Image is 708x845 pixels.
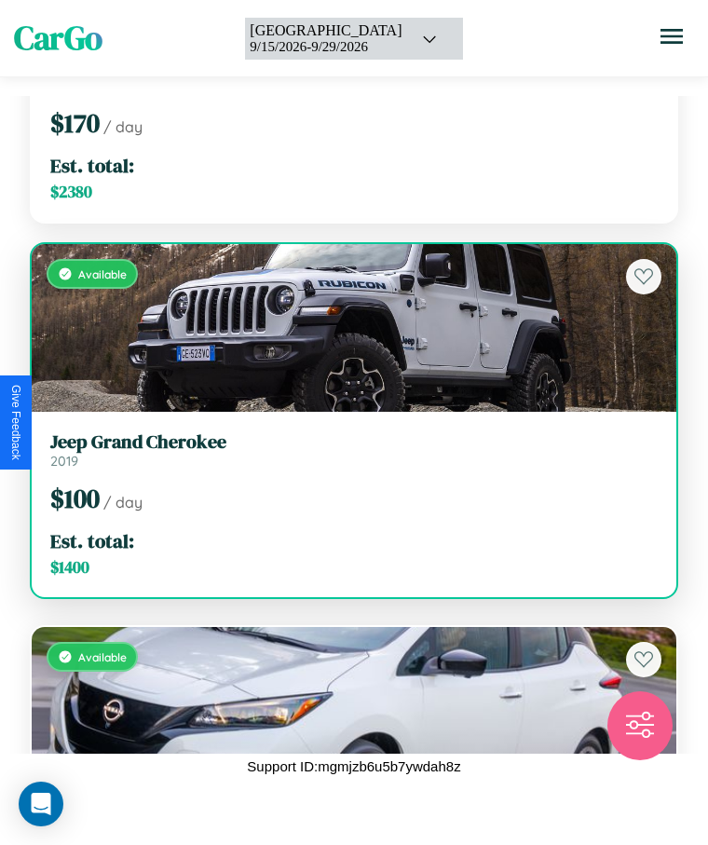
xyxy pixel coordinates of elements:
[50,430,658,470] a: Jeep Grand Cherokee2019
[247,754,460,779] p: Support ID: mgmjzb6u5b7ywdah8z
[50,152,134,179] span: Est. total:
[250,22,402,39] div: [GEOGRAPHIC_DATA]
[50,527,134,554] span: Est. total:
[250,39,402,55] div: 9 / 15 / 2026 - 9 / 29 / 2026
[50,556,89,579] span: $ 1400
[19,782,63,826] div: Open Intercom Messenger
[50,181,92,203] span: $ 2380
[78,267,127,281] span: Available
[9,385,22,460] div: Give Feedback
[14,16,102,61] span: CarGo
[50,430,658,453] h3: Jeep Grand Cherokee
[50,453,78,470] span: 2019
[78,650,127,664] span: Available
[103,493,143,511] span: / day
[50,481,100,516] span: $ 100
[50,105,100,141] span: $ 170
[103,117,143,136] span: / day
